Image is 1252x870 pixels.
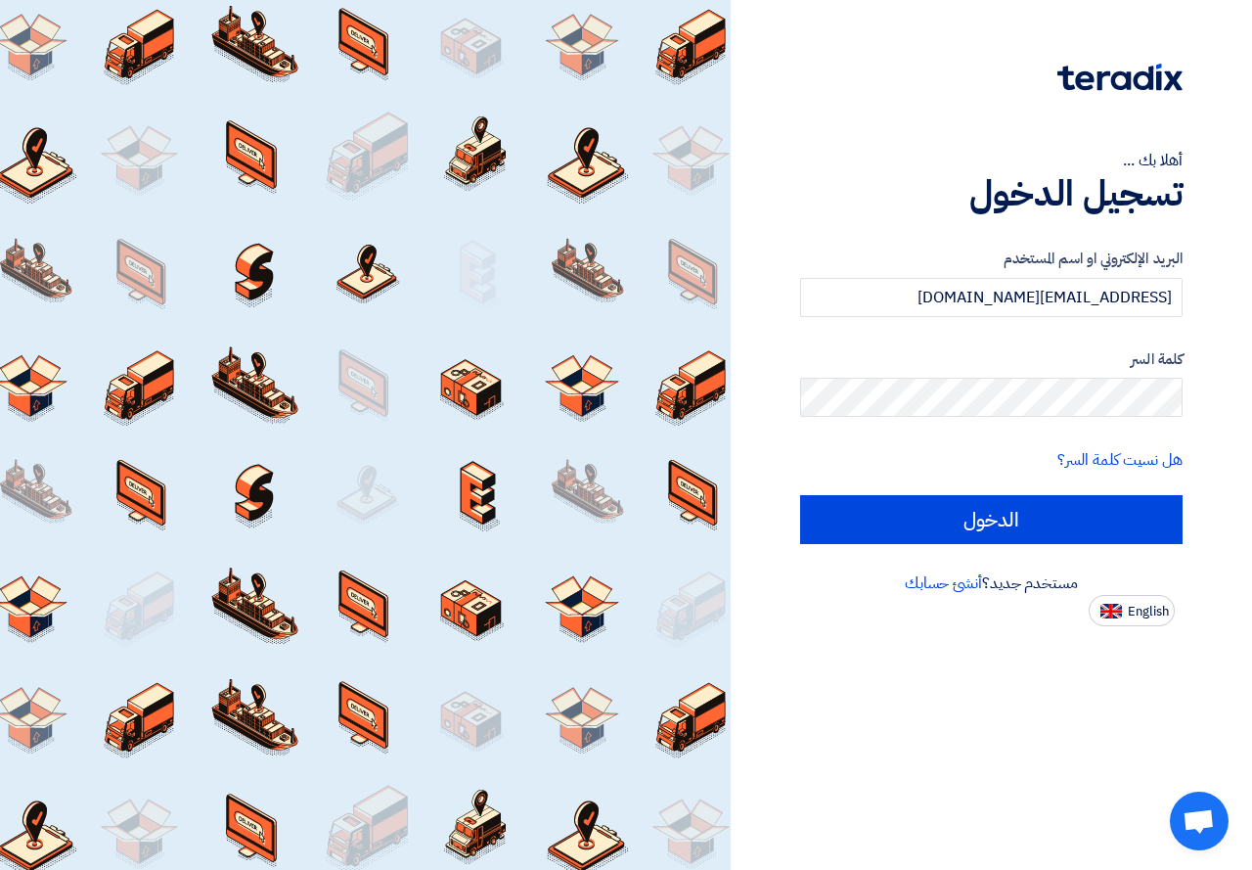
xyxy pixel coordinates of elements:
[800,248,1183,270] label: البريد الإلكتروني او اسم المستخدم
[1128,605,1169,618] span: English
[1170,792,1229,850] a: Open chat
[800,172,1183,215] h1: تسجيل الدخول
[905,572,982,595] a: أنشئ حسابك
[1057,448,1183,472] a: هل نسيت كلمة السر؟
[1089,595,1175,626] button: English
[800,495,1183,544] input: الدخول
[1057,64,1183,91] img: Teradix logo
[800,149,1183,172] div: أهلا بك ...
[800,348,1183,371] label: كلمة السر
[1100,604,1122,618] img: en-US.png
[800,278,1183,317] input: أدخل بريد العمل الإلكتروني او اسم المستخدم الخاص بك ...
[800,572,1183,595] div: مستخدم جديد؟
